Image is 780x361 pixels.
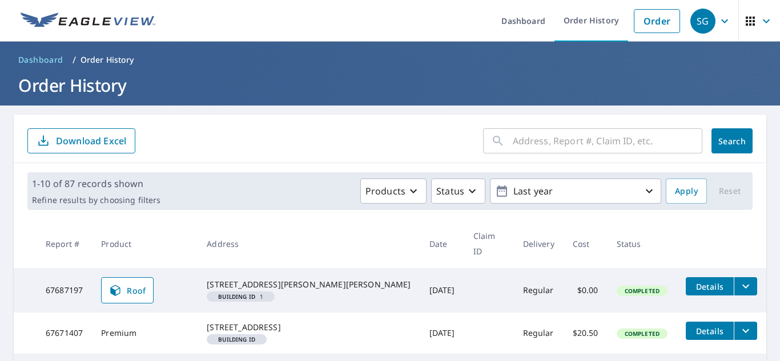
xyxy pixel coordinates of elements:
img: EV Logo [21,13,155,30]
div: SG [690,9,715,34]
a: Roof [101,277,154,303]
p: Order History [81,54,134,66]
button: Apply [666,179,707,204]
span: Details [693,281,727,292]
li: / [73,53,76,67]
th: Address [198,219,420,268]
span: Search [721,136,743,147]
h1: Order History [14,74,766,97]
em: Building ID [218,294,255,299]
div: [STREET_ADDRESS][PERSON_NAME][PERSON_NAME] [207,279,411,290]
button: Download Excel [27,128,135,153]
p: 1-10 of 87 records shown [32,177,160,190]
button: filesDropdownBtn-67671407 [734,322,757,340]
button: Search [711,128,753,153]
button: detailsBtn-67687197 [686,277,734,295]
span: Completed [618,287,666,295]
p: Download Excel [56,135,126,147]
span: Dashboard [18,54,63,66]
button: Status [431,179,485,204]
td: $0.00 [564,268,608,313]
td: Regular [514,313,564,354]
td: [DATE] [420,268,464,313]
p: Last year [509,181,642,201]
th: Delivery [514,219,564,268]
th: Claim ID [464,219,514,268]
button: Products [360,179,427,204]
td: $20.50 [564,313,608,354]
button: filesDropdownBtn-67687197 [734,277,757,295]
th: Cost [564,219,608,268]
button: Last year [490,179,661,204]
th: Report # [37,219,92,268]
th: Product [92,219,198,268]
span: Roof [108,283,146,297]
button: detailsBtn-67671407 [686,322,734,340]
th: Date [420,219,464,268]
em: Building ID [218,336,255,342]
td: Premium [92,313,198,354]
a: Order [634,9,680,33]
td: 67671407 [37,313,92,354]
nav: breadcrumb [14,51,766,69]
span: 1 [211,294,270,299]
span: Details [693,326,727,336]
td: [DATE] [420,313,464,354]
td: Regular [514,268,564,313]
a: Dashboard [14,51,68,69]
input: Address, Report #, Claim ID, etc. [513,125,702,157]
th: Status [608,219,677,268]
p: Refine results by choosing filters [32,195,160,205]
p: Products [365,184,405,198]
span: Apply [675,184,698,198]
span: Completed [618,330,666,338]
td: 67687197 [37,268,92,313]
p: Status [436,184,464,198]
div: [STREET_ADDRESS] [207,322,411,333]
